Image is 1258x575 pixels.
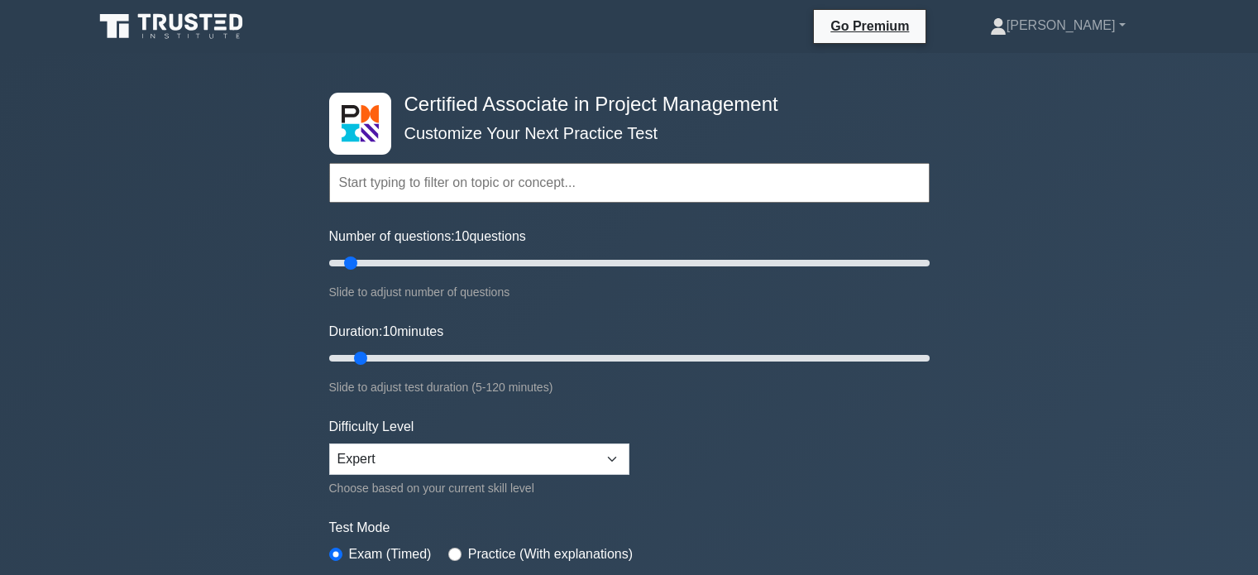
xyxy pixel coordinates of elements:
label: Duration: minutes [329,322,444,342]
label: Test Mode [329,518,930,538]
label: Difficulty Level [329,417,414,437]
span: 10 [382,324,397,338]
span: 10 [455,229,470,243]
label: Practice (With explanations) [468,544,633,564]
h4: Certified Associate in Project Management [398,93,849,117]
a: Go Premium [820,16,919,36]
div: Choose based on your current skill level [329,478,629,498]
label: Number of questions: questions [329,227,526,247]
div: Slide to adjust number of questions [329,282,930,302]
input: Start typing to filter on topic or concept... [329,163,930,203]
a: [PERSON_NAME] [950,9,1165,42]
label: Exam (Timed) [349,544,432,564]
div: Slide to adjust test duration (5-120 minutes) [329,377,930,397]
